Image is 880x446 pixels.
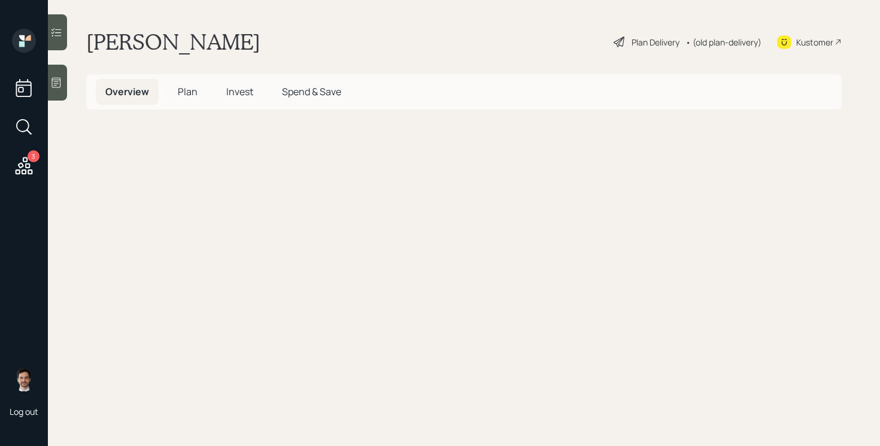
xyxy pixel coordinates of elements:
[10,406,38,417] div: Log out
[632,36,679,48] div: Plan Delivery
[796,36,833,48] div: Kustomer
[105,85,149,98] span: Overview
[28,150,40,162] div: 3
[282,85,341,98] span: Spend & Save
[226,85,253,98] span: Invest
[86,29,260,55] h1: [PERSON_NAME]
[12,368,36,392] img: jonah-coleman-headshot.png
[685,36,761,48] div: • (old plan-delivery)
[178,85,198,98] span: Plan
